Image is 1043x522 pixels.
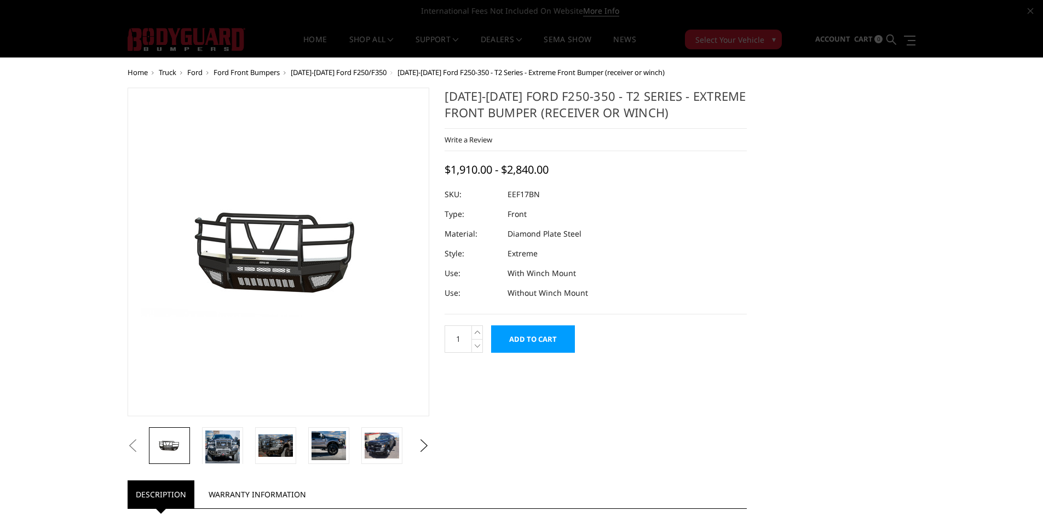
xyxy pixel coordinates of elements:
[205,431,240,463] img: 2017-2022 Ford F250-350 - T2 Series - Extreme Front Bumper (receiver or winch)
[508,263,576,283] dd: With Winch Mount
[445,88,747,129] h1: [DATE]-[DATE] Ford F250-350 - T2 Series - Extreme Front Bumper (receiver or winch)
[481,36,522,57] a: Dealers
[128,88,430,416] a: 2017-2022 Ford F250-350 - T2 Series - Extreme Front Bumper (receiver or winch)
[772,33,776,45] span: ▾
[125,438,141,454] button: Previous
[695,34,764,45] span: Select Your Vehicle
[445,162,549,177] span: $1,910.00 - $2,840.00
[187,67,203,77] a: Ford
[312,431,346,460] img: 2017-2022 Ford F250-350 - T2 Series - Extreme Front Bumper (receiver or winch)
[815,34,850,44] span: Account
[508,283,588,303] dd: Without Winch Mount
[445,283,499,303] dt: Use:
[141,187,415,317] img: 2017-2022 Ford F250-350 - T2 Series - Extreme Front Bumper (receiver or winch)
[214,67,280,77] a: Ford Front Bumpers
[445,185,499,204] dt: SKU:
[491,325,575,353] input: Add to Cart
[854,25,883,54] a: Cart 0
[258,434,293,457] img: 2017-2022 Ford F250-350 - T2 Series - Extreme Front Bumper (receiver or winch)
[445,224,499,244] dt: Material:
[685,30,782,49] button: Select Your Vehicle
[349,36,394,57] a: shop all
[416,438,432,454] button: Next
[508,224,581,244] dd: Diamond Plate Steel
[200,480,314,508] a: Warranty Information
[445,135,492,145] a: Write a Review
[613,36,636,57] a: News
[397,67,665,77] span: [DATE]-[DATE] Ford F250-350 - T2 Series - Extreme Front Bumper (receiver or winch)
[445,244,499,263] dt: Style:
[815,25,850,54] a: Account
[303,36,327,57] a: Home
[854,34,873,44] span: Cart
[416,36,459,57] a: Support
[365,433,399,458] img: 2017-2022 Ford F250-350 - T2 Series - Extreme Front Bumper (receiver or winch)
[128,67,148,77] a: Home
[508,244,538,263] dd: Extreme
[159,67,176,77] a: Truck
[128,28,245,51] img: BODYGUARD BUMPERS
[291,67,387,77] a: [DATE]-[DATE] Ford F250/F350
[874,35,883,43] span: 0
[508,185,540,204] dd: EEF17BN
[445,204,499,224] dt: Type:
[445,263,499,283] dt: Use:
[544,36,591,57] a: SEMA Show
[583,5,619,16] a: More Info
[128,480,194,508] a: Description
[508,204,527,224] dd: Front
